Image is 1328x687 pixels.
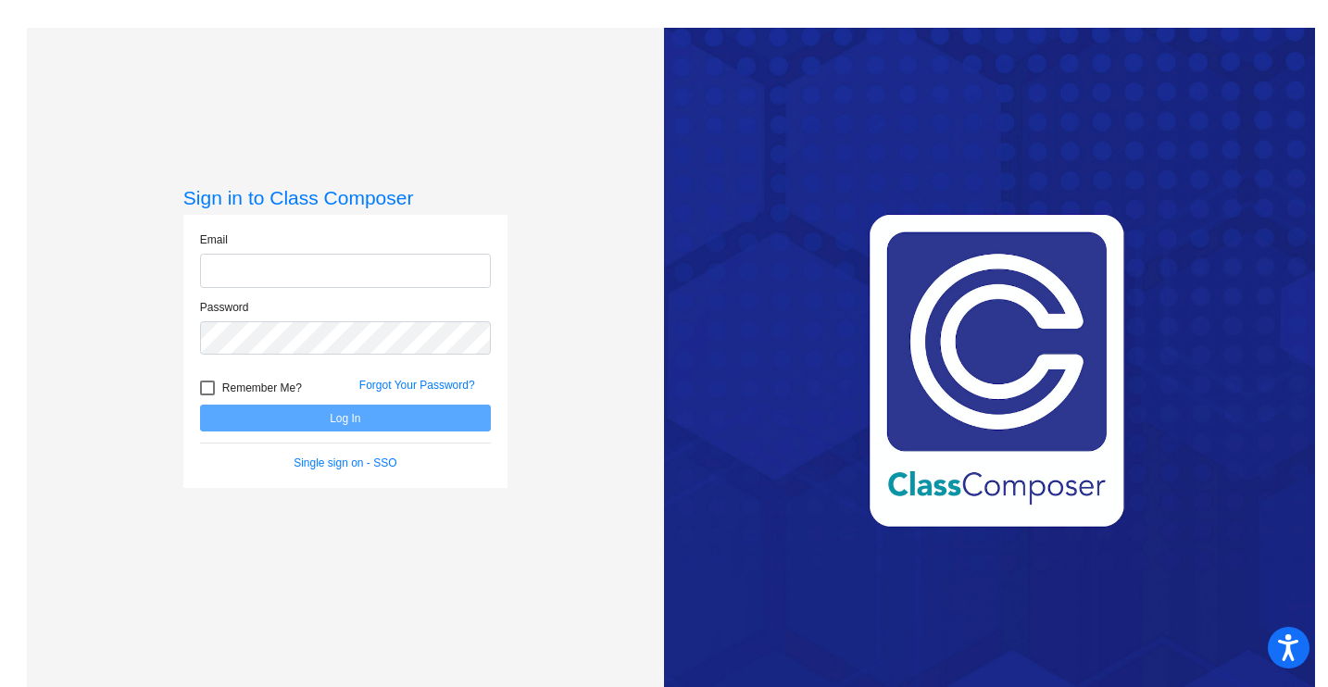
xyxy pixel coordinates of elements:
a: Single sign on - SSO [294,456,396,469]
span: Remember Me? [222,377,302,399]
a: Forgot Your Password? [359,379,475,392]
label: Email [200,231,228,248]
h3: Sign in to Class Composer [183,186,507,209]
button: Log In [200,405,491,431]
label: Password [200,299,249,316]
